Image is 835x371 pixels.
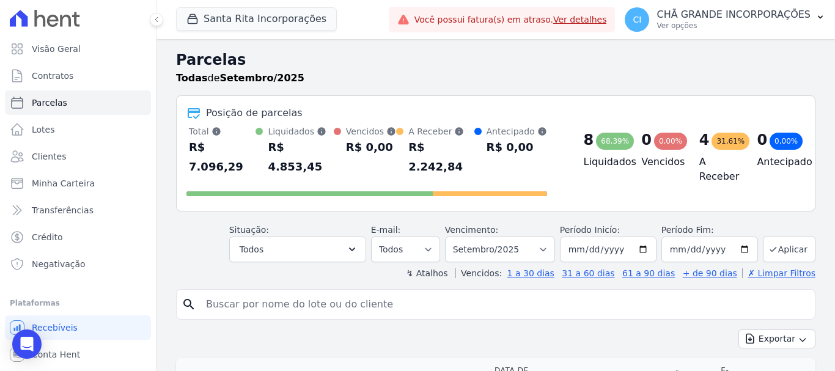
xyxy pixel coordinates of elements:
[712,133,749,150] div: 31,61%
[742,268,815,278] a: ✗ Limpar Filtros
[487,138,547,157] div: R$ 0,00
[408,125,474,138] div: A Receber
[657,9,811,21] p: CHÃ GRANDE INCORPORAÇÕES
[622,268,675,278] a: 61 a 90 dias
[32,231,63,243] span: Crédito
[268,138,333,177] div: R$ 4.853,45
[240,242,263,257] span: Todos
[32,43,81,55] span: Visão Geral
[5,90,151,115] a: Parcelas
[584,130,594,150] div: 8
[229,237,366,262] button: Todos
[596,133,634,150] div: 68,39%
[641,130,652,150] div: 0
[10,296,146,310] div: Plataformas
[32,258,86,270] span: Negativação
[176,49,815,71] h2: Parcelas
[584,155,622,169] h4: Liquidados
[5,117,151,142] a: Lotes
[414,13,607,26] span: Você possui fatura(s) em atraso.
[229,225,269,235] label: Situação:
[32,123,55,136] span: Lotes
[445,225,498,235] label: Vencimento:
[206,106,303,120] div: Posição de parcelas
[5,225,151,249] a: Crédito
[32,150,66,163] span: Clientes
[5,252,151,276] a: Negativação
[5,342,151,367] a: Conta Hent
[757,130,767,150] div: 0
[408,138,474,177] div: R$ 2.242,84
[5,315,151,340] a: Recebíveis
[32,348,80,361] span: Conta Hent
[615,2,835,37] button: CI CHÃ GRANDE INCORPORAÇÕES Ver opções
[199,292,810,317] input: Buscar por nome do lote ou do cliente
[633,15,642,24] span: CI
[32,321,78,334] span: Recebíveis
[32,204,94,216] span: Transferências
[560,225,620,235] label: Período Inicío:
[654,133,687,150] div: 0,00%
[12,329,42,359] div: Open Intercom Messenger
[5,64,151,88] a: Contratos
[176,7,337,31] button: Santa Rita Incorporações
[455,268,502,278] label: Vencidos:
[189,125,256,138] div: Total
[268,125,333,138] div: Liquidados
[699,130,710,150] div: 4
[346,138,396,157] div: R$ 0,00
[507,268,554,278] a: 1 a 30 dias
[5,198,151,222] a: Transferências
[738,329,815,348] button: Exportar
[182,297,196,312] i: search
[371,225,401,235] label: E-mail:
[346,125,396,138] div: Vencidos
[683,268,737,278] a: + de 90 dias
[657,21,811,31] p: Ver opções
[5,144,151,169] a: Clientes
[553,15,607,24] a: Ver detalhes
[189,138,256,177] div: R$ 7.096,29
[699,155,738,184] h4: A Receber
[32,177,95,189] span: Minha Carteira
[661,224,758,237] label: Período Fim:
[5,171,151,196] a: Minha Carteira
[220,72,304,84] strong: Setembro/2025
[176,72,208,84] strong: Todas
[32,70,73,82] span: Contratos
[32,97,67,109] span: Parcelas
[5,37,151,61] a: Visão Geral
[406,268,447,278] label: ↯ Atalhos
[176,71,304,86] p: de
[487,125,547,138] div: Antecipado
[763,236,815,262] button: Aplicar
[562,268,614,278] a: 31 a 60 dias
[770,133,803,150] div: 0,00%
[641,155,680,169] h4: Vencidos
[757,155,795,169] h4: Antecipado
